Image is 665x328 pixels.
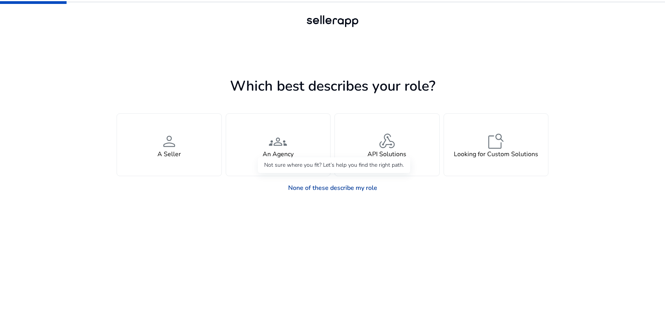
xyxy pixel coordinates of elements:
[117,78,548,95] h1: Which best describes your role?
[444,113,549,176] button: feature_searchLooking for Custom Solutions
[334,113,440,176] button: webhookAPI Solutions
[367,151,406,158] h4: API Solutions
[117,113,222,176] button: personA Seller
[269,132,287,151] span: groups
[486,132,505,151] span: feature_search
[454,151,538,158] h4: Looking for Custom Solutions
[282,180,384,196] a: None of these describe my role
[157,151,181,158] h4: A Seller
[263,151,294,158] h4: An Agency
[378,132,396,151] span: webhook
[226,113,331,176] button: groupsAn Agency
[160,132,179,151] span: person
[258,157,410,173] div: Not sure where you fit? Let’s help you find the right path.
